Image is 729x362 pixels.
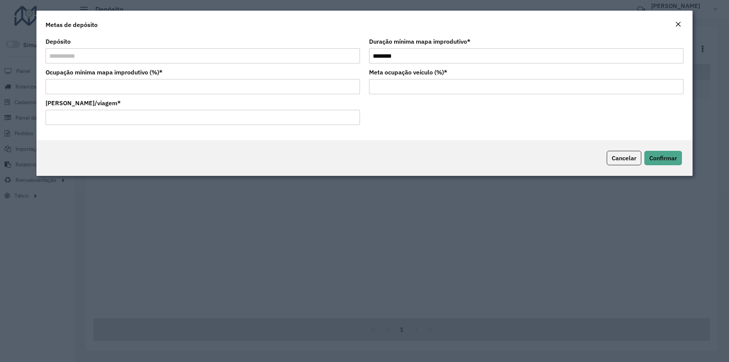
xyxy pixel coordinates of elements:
[46,37,71,46] label: Depósito
[369,37,470,46] label: Duração mínima mapa improdutivo
[675,21,681,27] em: Fechar
[369,68,447,77] label: Meta ocupação veículo (%)
[644,151,682,165] button: Confirmar
[607,151,641,165] button: Cancelar
[46,98,121,107] label: [PERSON_NAME]/viagem
[46,68,163,77] label: Ocupação mínima mapa improdutivo (%)
[649,154,677,162] span: Confirmar
[612,154,636,162] span: Cancelar
[46,20,98,29] h4: Metas de depósito
[673,20,683,30] button: Close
